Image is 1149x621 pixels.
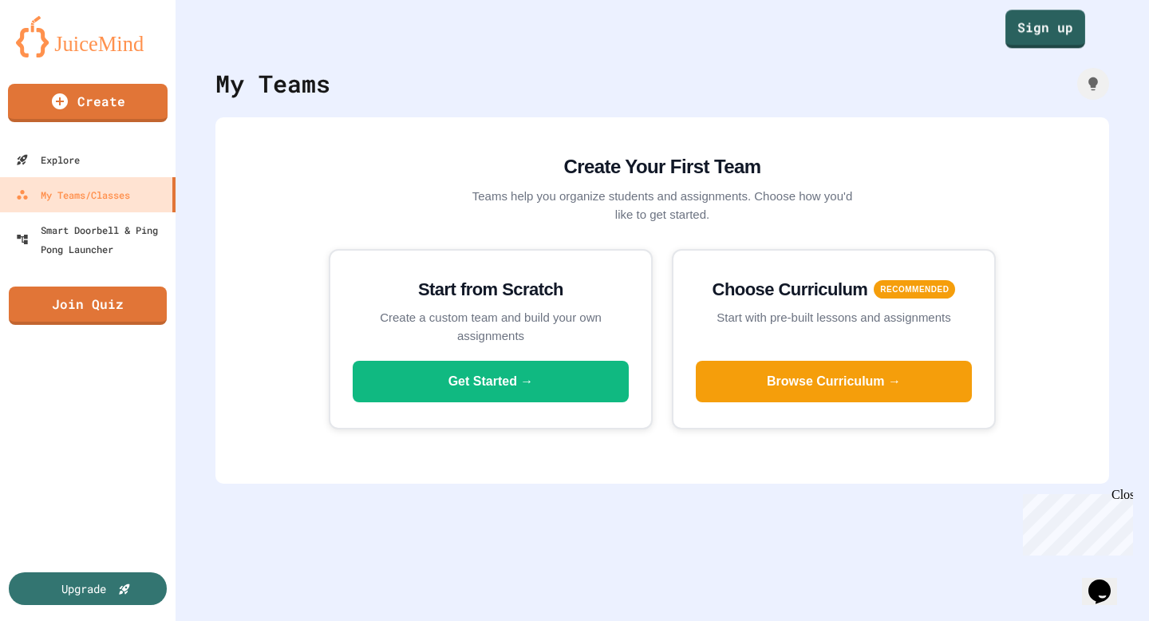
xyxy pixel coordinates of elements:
[696,309,972,327] p: Start with pre-built lessons and assignments
[353,276,629,303] h3: Start from Scratch
[353,361,629,402] button: Get Started →
[215,65,330,101] div: My Teams
[6,6,110,101] div: Chat with us now!Close
[696,361,972,402] button: Browse Curriculum →
[16,185,130,204] div: My Teams/Classes
[471,152,854,181] h2: Create Your First Team
[1077,68,1109,100] div: How it works
[471,188,854,223] p: Teams help you organize students and assignments. Choose how you'd like to get started.
[8,84,168,122] a: Create
[9,287,167,325] a: Join Quiz
[1005,10,1085,48] a: Sign up
[1017,488,1133,556] iframe: chat widget
[1082,557,1133,605] iframe: chat widget
[874,280,955,299] span: RECOMMENDED
[713,276,868,303] h3: Choose Curriculum
[16,150,80,169] div: Explore
[61,580,106,597] div: Upgrade
[16,16,160,57] img: logo-orange.svg
[16,220,169,259] div: Smart Doorbell & Ping Pong Launcher
[353,309,629,345] p: Create a custom team and build your own assignments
